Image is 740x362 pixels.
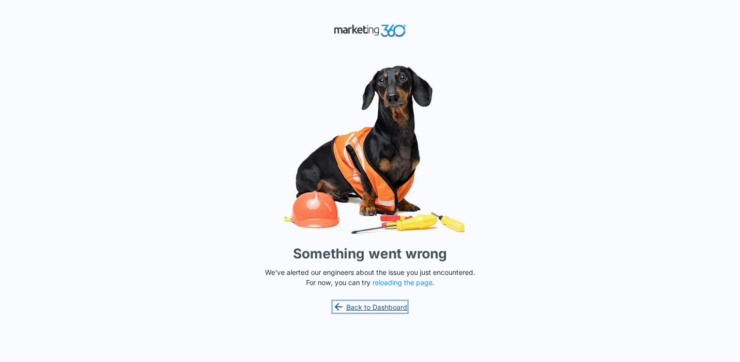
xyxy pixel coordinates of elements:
[225,60,515,240] img: Sad Dog
[333,301,407,313] a: Back to Dashboard
[334,22,406,39] img: Marketing 360 Logo
[261,267,479,287] p: We've alerted our engineers about the issue you just encountered. For now, you can try .
[372,279,432,287] button: reloading the page
[293,243,447,264] h1: Something went wrong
